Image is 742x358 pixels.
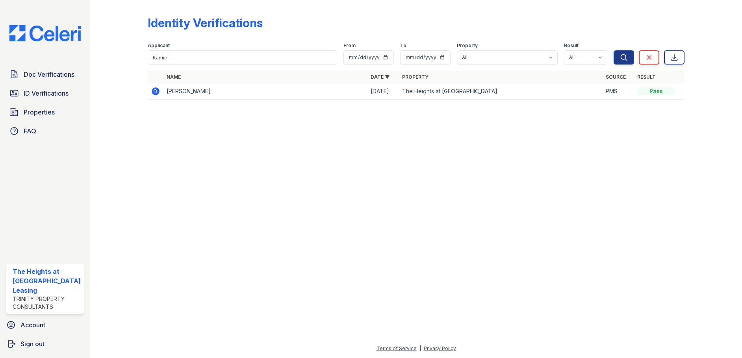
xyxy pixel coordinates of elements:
[167,74,181,80] a: Name
[6,66,84,82] a: Doc Verifications
[24,126,36,136] span: FAQ
[457,42,478,49] label: Property
[148,42,170,49] label: Applicant
[6,85,84,101] a: ID Verifications
[400,42,406,49] label: To
[148,50,338,65] input: Search by name or phone number
[399,83,603,100] td: The Heights at [GEOGRAPHIC_DATA]
[377,345,417,351] a: Terms of Service
[6,104,84,120] a: Properties
[24,89,69,98] span: ID Verifications
[24,107,55,117] span: Properties
[367,83,399,100] td: [DATE]
[343,42,356,49] label: From
[20,339,45,349] span: Sign out
[637,74,656,80] a: Result
[564,42,579,49] label: Result
[163,83,367,100] td: [PERSON_NAME]
[3,336,87,352] a: Sign out
[424,345,456,351] a: Privacy Policy
[20,320,45,330] span: Account
[637,87,675,95] div: Pass
[603,83,634,100] td: PMS
[606,74,626,80] a: Source
[24,70,74,79] span: Doc Verifications
[419,345,421,351] div: |
[3,317,87,333] a: Account
[371,74,390,80] a: Date ▼
[13,267,81,295] div: The Heights at [GEOGRAPHIC_DATA] Leasing
[402,74,429,80] a: Property
[3,25,87,41] img: CE_Logo_Blue-a8612792a0a2168367f1c8372b55b34899dd931a85d93a1a3d3e32e68fde9ad4.png
[148,16,263,30] div: Identity Verifications
[6,123,84,139] a: FAQ
[13,295,81,311] div: Trinity Property Consultants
